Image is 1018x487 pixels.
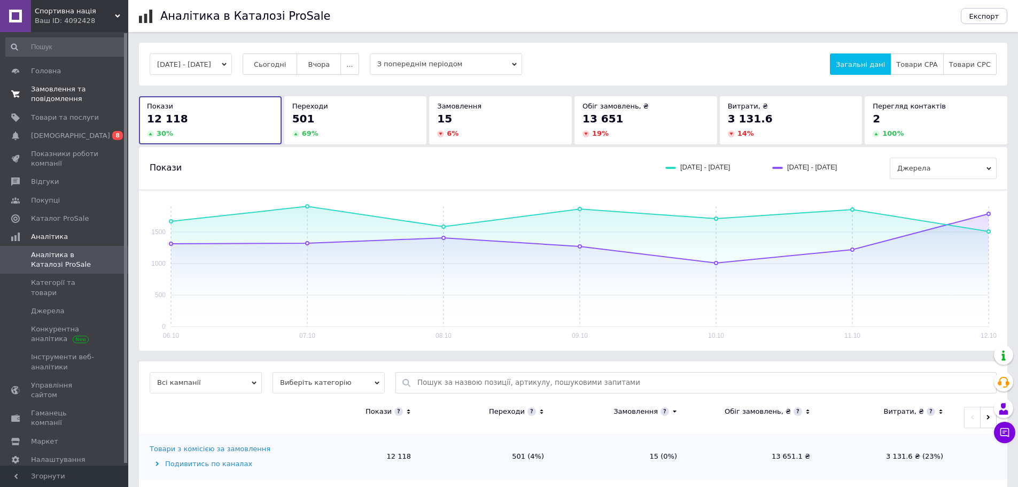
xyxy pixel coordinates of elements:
[155,291,166,299] text: 500
[969,12,999,20] span: Експорт
[896,60,937,68] span: Товари CPA
[949,60,991,68] span: Товари CPC
[289,434,422,480] td: 12 118
[292,102,328,110] span: Переходи
[31,306,64,316] span: Джерела
[31,149,99,168] span: Показники роботи компанії
[254,60,286,68] span: Сьогодні
[821,434,954,480] td: 3 131.6 ₴ (23%)
[151,228,166,236] text: 1500
[31,437,58,446] span: Маркет
[447,129,459,137] span: 6 %
[582,102,649,110] span: Обіг замовлень, ₴
[5,37,126,57] input: Пошук
[572,332,588,339] text: 09.10
[31,214,89,223] span: Каталог ProSale
[981,332,997,339] text: 12.10
[582,112,624,125] span: 13 651
[708,332,724,339] text: 10.10
[112,131,123,140] span: 8
[844,332,860,339] text: 11.10
[308,60,330,68] span: Вчора
[436,332,452,339] text: 08.10
[836,60,885,68] span: Загальні дані
[273,372,385,393] span: Виберіть категорію
[873,112,880,125] span: 2
[150,53,232,75] button: [DATE] - [DATE]
[489,407,525,416] div: Переходи
[725,407,791,416] div: Обіг замовлень, ₴
[366,407,392,416] div: Покази
[150,459,286,469] div: Подивитись по каналах
[302,129,318,137] span: 69 %
[31,455,86,465] span: Налаштування
[31,250,99,269] span: Аналітика в Каталозі ProSale
[961,8,1008,24] button: Експорт
[882,129,904,137] span: 100 %
[340,53,359,75] button: ...
[688,434,821,480] td: 13 651.1 ₴
[422,434,555,480] td: 501 (4%)
[292,112,315,125] span: 501
[737,129,754,137] span: 14 %
[31,196,60,205] span: Покупці
[163,332,179,339] text: 06.10
[830,53,891,75] button: Загальні дані
[31,177,59,187] span: Відгуки
[613,407,658,416] div: Замовлення
[151,260,166,267] text: 1000
[147,112,188,125] span: 12 118
[35,16,128,26] div: Ваш ID: 4092428
[31,381,99,400] span: Управління сайтом
[243,53,298,75] button: Сьогодні
[147,102,173,110] span: Покази
[437,112,452,125] span: 15
[873,102,946,110] span: Перегляд контактів
[370,53,522,75] span: З попереднім періодом
[157,129,173,137] span: 30 %
[31,408,99,428] span: Гаманець компанії
[346,60,353,68] span: ...
[994,422,1015,443] button: Чат з покупцем
[31,352,99,372] span: Інструменти веб-аналітики
[31,278,99,297] span: Категорії та товари
[943,53,997,75] button: Товари CPC
[31,131,110,141] span: [DEMOGRAPHIC_DATA]
[150,372,262,393] span: Всі кампанії
[437,102,481,110] span: Замовлення
[160,10,330,22] h1: Аналітика в Каталозі ProSale
[299,332,315,339] text: 07.10
[890,53,943,75] button: Товари CPA
[150,444,270,454] div: Товари з комісією за замовлення
[297,53,341,75] button: Вчора
[31,66,61,76] span: Головна
[883,407,924,416] div: Витрати, ₴
[728,112,773,125] span: 3 131.6
[31,324,99,344] span: Конкурентна аналітика
[728,102,768,110] span: Витрати, ₴
[592,129,609,137] span: 19 %
[150,162,182,174] span: Покази
[555,434,688,480] td: 15 (0%)
[35,6,115,16] span: Спортивна нація
[890,158,997,179] span: Джерела
[31,84,99,104] span: Замовлення та повідомлення
[162,323,166,330] text: 0
[417,373,991,393] input: Пошук за назвою позиції, артикулу, пошуковими запитами
[31,113,99,122] span: Товари та послуги
[31,232,68,242] span: Аналітика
